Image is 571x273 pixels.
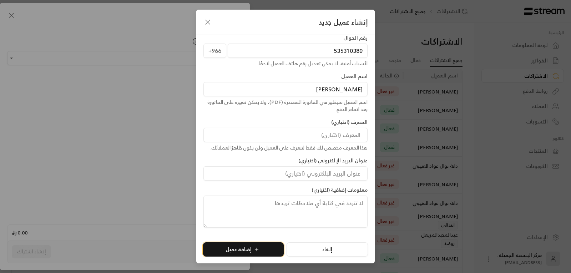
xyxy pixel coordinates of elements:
[287,242,368,257] button: إلغاء
[341,73,368,80] label: اسم العميل
[203,44,226,58] span: +966
[203,242,284,257] button: إضافة عميل
[203,128,368,142] input: المعرف (اختياري)
[298,157,368,164] label: عنوان البريد الإلكتروني (اختياري)
[203,166,368,181] input: عنوان البريد الإلكتروني (اختياري)
[203,144,368,151] div: هذا المعرف مخصص لك فقط لتتعرف على العميل ولن يكون ظاهرًا لعملائك.
[331,118,368,126] label: المعرف (اختياري)
[312,186,368,193] label: معلومات إضافية (اختياري)
[228,44,368,58] input: رقم الجوال
[203,60,368,67] div: لأسباب أمنية، لا يمكن تعديل رقم هاتف العميل لاحقًا.
[343,34,368,41] label: رقم الجوال
[318,17,368,27] span: إنشاء عميل جديد
[203,82,368,96] input: اسم العميل
[203,98,368,113] div: اسم العميل سيظهر في الفاتورة المصدرة (PDF)، ولا يمكن تغييره على الفاتورة بعد اتمام الدفع.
